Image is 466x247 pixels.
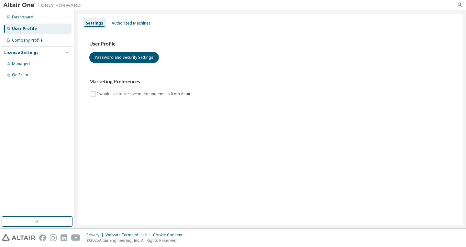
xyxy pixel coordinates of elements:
[3,2,84,8] img: Altair One
[86,21,103,26] div: Settings
[89,78,451,85] h3: Marketing Preferences
[89,52,159,63] button: Password and Security Settings
[97,90,192,98] label: I would like to receive marketing emails from Altair
[12,15,33,20] div: Dashboard
[2,234,35,241] img: altair_logo.svg
[89,41,451,47] h3: User Profile
[4,50,39,55] div: License Settings
[39,234,46,241] img: facebook.svg
[153,232,186,238] div: Cookie Consent
[86,232,105,238] div: Privacy
[12,38,43,43] div: Company Profile
[50,234,57,241] img: instagram.svg
[86,238,186,243] p: © 2025 Altair Engineering, Inc. All Rights Reserved.
[61,234,67,241] img: linkedin.svg
[105,232,153,238] div: Website Terms of Use
[71,234,81,241] img: youtube.svg
[12,26,37,31] div: User Profile
[12,61,30,67] div: Managed
[12,72,28,77] div: On Prem
[112,21,151,26] div: Authorized Machines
